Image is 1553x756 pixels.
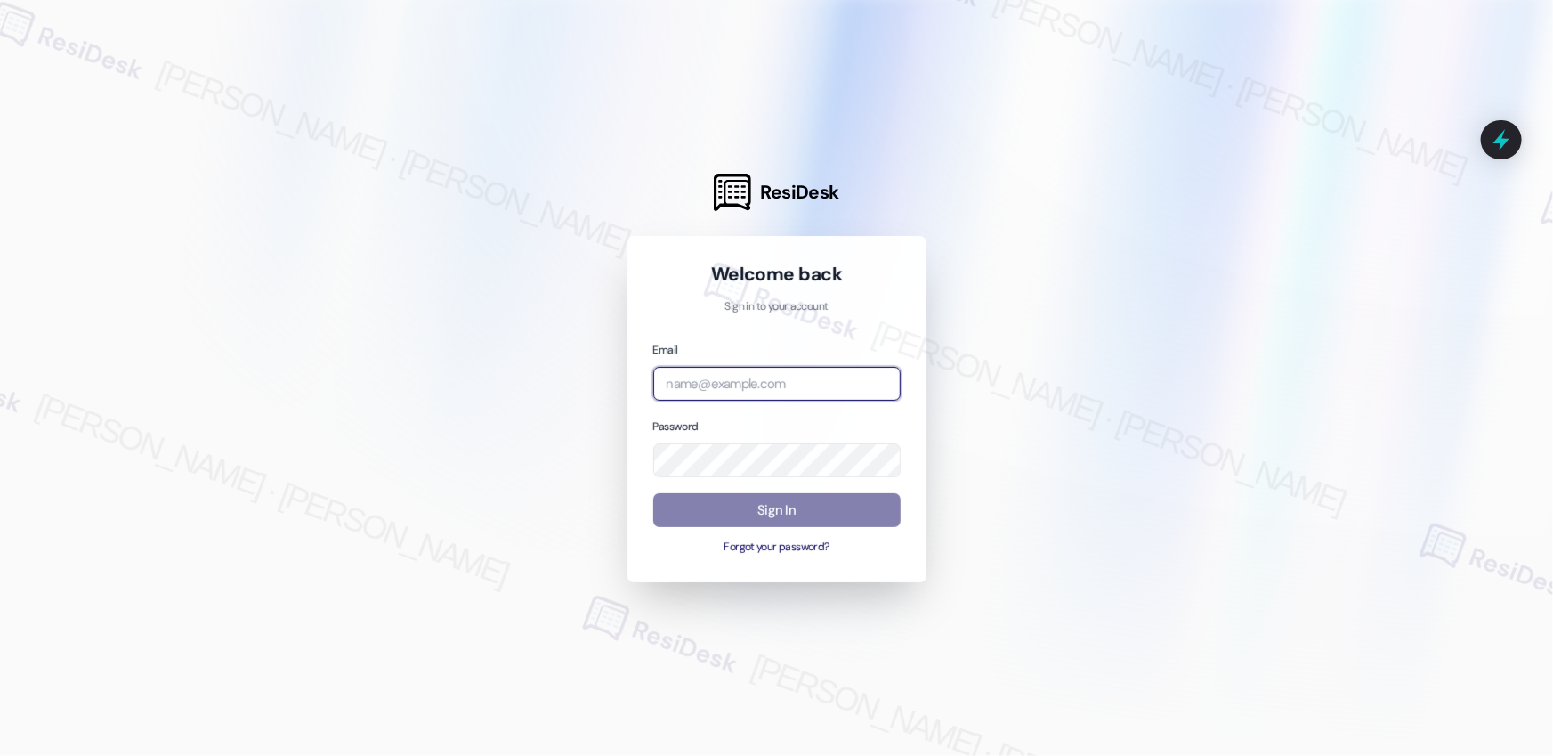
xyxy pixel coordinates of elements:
span: ResiDesk [760,180,839,205]
h1: Welcome back [653,262,901,287]
img: ResiDesk Logo [714,174,751,211]
input: name@example.com [653,367,901,402]
p: Sign in to your account [653,299,901,315]
button: Forgot your password? [653,540,901,556]
label: Email [653,343,678,357]
label: Password [653,419,699,434]
button: Sign In [653,493,901,528]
